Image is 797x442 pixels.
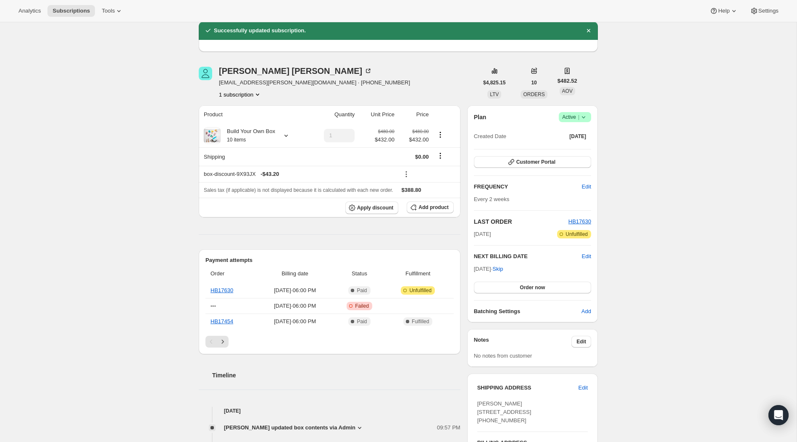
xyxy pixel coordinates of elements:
[210,287,233,293] a: HB17630
[407,201,453,213] button: Add product
[345,201,399,214] button: Apply discount
[260,170,279,178] span: - $43.20
[258,302,331,310] span: [DATE] · 06:00 PM
[205,336,454,348] nav: Pagination
[477,400,531,424] span: [PERSON_NAME] [STREET_ADDRESS] [PHONE_NUMBER]
[204,170,395,178] div: box-discount-9X93JX
[578,114,579,120] span: |
[474,307,581,316] h6: Batching Settings
[415,154,429,160] span: $0.00
[357,287,367,294] span: Paid
[745,5,784,17] button: Settings
[53,8,90,14] span: Subscriptions
[212,371,460,379] h2: Timeline
[409,287,431,294] span: Unfulfilled
[412,129,429,134] small: $480.00
[437,424,460,432] span: 09:57 PM
[219,90,262,99] button: Product actions
[573,381,593,395] button: Edit
[474,282,591,293] button: Order now
[577,180,596,194] button: Edit
[758,8,779,14] span: Settings
[582,252,591,261] button: Edit
[258,286,331,295] span: [DATE] · 06:00 PM
[434,130,447,139] button: Product actions
[357,318,367,325] span: Paid
[199,407,460,415] h4: [DATE]
[520,284,545,291] span: Order now
[569,133,586,140] span: [DATE]
[18,8,41,14] span: Analytics
[434,151,447,160] button: Shipping actions
[581,307,591,316] span: Add
[718,8,729,14] span: Help
[387,269,449,278] span: Fulfillment
[397,105,431,124] th: Price
[224,424,355,432] span: [PERSON_NAME] updated box contents via Admin
[582,183,591,191] span: Edit
[308,105,358,124] th: Quantity
[357,105,397,124] th: Unit Price
[583,25,594,37] button: Dismiss notification
[566,231,588,238] span: Unfulfilled
[576,338,586,345] span: Edit
[357,204,394,211] span: Apply discount
[418,204,448,211] span: Add product
[205,256,454,264] h2: Payment attempts
[210,318,233,324] a: HB17454
[562,88,573,94] span: AOV
[205,264,256,283] th: Order
[516,159,555,165] span: Customer Portal
[768,405,789,425] div: Open Intercom Messenger
[474,217,568,226] h2: LAST ORDER
[558,77,577,85] span: $482.52
[562,113,588,121] span: Active
[258,269,331,278] span: Billing date
[487,262,508,276] button: Skip
[474,336,572,348] h3: Notes
[224,424,364,432] button: [PERSON_NAME] updated box contents via Admin
[210,303,216,309] span: ---
[258,317,331,326] span: [DATE] · 06:00 PM
[199,147,308,166] th: Shipping
[474,196,510,202] span: Every 2 weeks
[13,5,46,17] button: Analytics
[490,92,499,97] span: LTV
[474,353,532,359] span: No notes from customer
[227,137,246,143] small: 10 items
[474,183,582,191] h2: FREQUENCY
[355,303,369,309] span: Failed
[474,266,503,272] span: [DATE] ·
[400,136,429,144] span: $432.00
[474,230,491,238] span: [DATE]
[219,78,410,87] span: [EMAIL_ADDRESS][PERSON_NAME][DOMAIN_NAME] · [PHONE_NUMBER]
[221,127,275,144] div: Build Your Own Box
[477,384,579,392] h3: SHIPPING ADDRESS
[579,384,588,392] span: Edit
[474,156,591,168] button: Customer Portal
[568,217,591,226] button: HB17630
[204,187,393,193] span: Sales tax (if applicable) is not displayed because it is calculated with each new order.
[97,5,128,17] button: Tools
[337,269,382,278] span: Status
[214,26,306,35] h2: Successfully updated subscription.
[102,8,115,14] span: Tools
[199,105,308,124] th: Product
[705,5,743,17] button: Help
[576,305,596,318] button: Add
[523,92,544,97] span: ORDERS
[217,336,229,348] button: Next
[219,67,372,75] div: [PERSON_NAME] [PERSON_NAME]
[47,5,95,17] button: Subscriptions
[531,79,537,86] span: 10
[474,113,487,121] h2: Plan
[478,77,510,89] button: $4,825.15
[402,187,421,193] span: $388.80
[199,67,212,80] span: Marie-Christine Thibault
[492,265,503,273] span: Skip
[483,79,505,86] span: $4,825.15
[474,252,582,261] h2: NEXT BILLING DATE
[412,318,429,325] span: Fulfilled
[474,132,506,141] span: Created Date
